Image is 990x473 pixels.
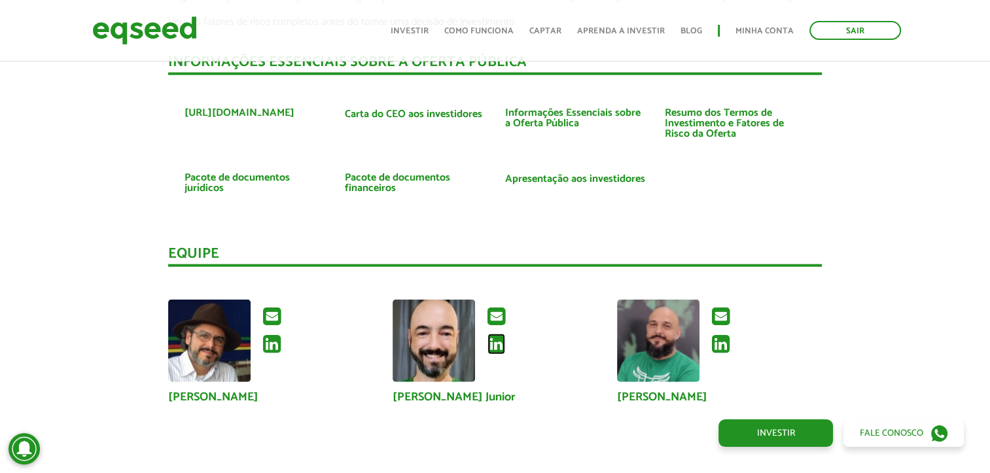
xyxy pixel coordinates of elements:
[504,174,645,184] a: Apresentação aos investidores
[168,300,251,382] img: Foto de Xisto Alves de Souza Junior
[393,300,475,382] img: Foto de Sérgio Hilton Berlotto Junior
[168,300,251,382] a: Ver perfil do usuário.
[345,109,482,120] a: Carta do CEO aos investidores
[665,108,805,139] a: Resumo dos Termos de Investimento e Fatores de Risco da Oferta
[168,247,822,267] div: Equipe
[843,419,964,447] a: Fale conosco
[718,419,833,447] a: Investir
[168,55,822,75] div: INFORMAÇÕES ESSENCIAIS SOBRE A OFERTA PÚBLICA
[504,108,645,129] a: Informações Essenciais sobre a Oferta Pública
[617,300,699,382] img: Foto de Josias de Souza
[393,300,475,382] a: Ver perfil do usuário.
[529,27,561,35] a: Captar
[185,173,325,194] a: Pacote de documentos jurídicos
[444,27,514,35] a: Como funciona
[345,173,486,194] a: Pacote de documentos financeiros
[809,21,901,40] a: Sair
[577,27,665,35] a: Aprenda a investir
[393,391,516,403] a: [PERSON_NAME] Junior
[391,27,429,35] a: Investir
[735,27,794,35] a: Minha conta
[681,27,702,35] a: Blog
[185,108,294,118] a: [URL][DOMAIN_NAME]
[617,300,699,382] a: Ver perfil do usuário.
[168,391,258,403] a: [PERSON_NAME]
[92,13,197,48] img: EqSeed
[617,391,707,403] a: [PERSON_NAME]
